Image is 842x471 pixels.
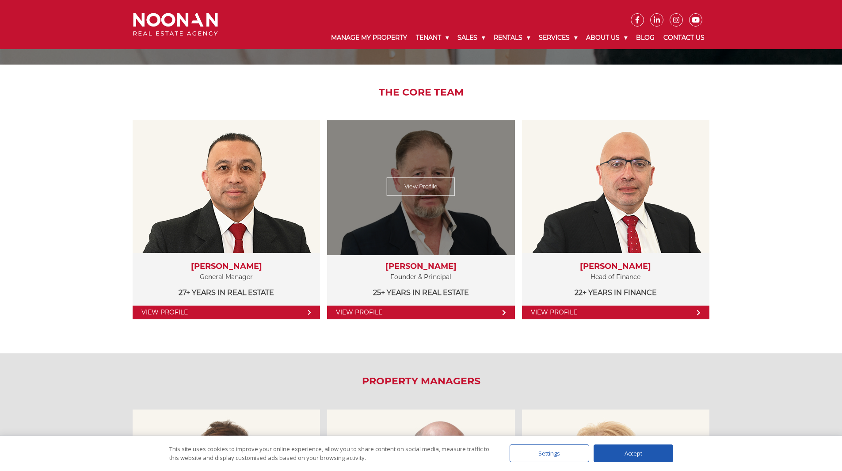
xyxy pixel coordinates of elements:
h2: Property Managers [126,375,716,387]
p: General Manager [141,272,311,283]
p: 25+ years in Real Estate [336,287,506,298]
h2: The Core Team [126,87,716,98]
p: Head of Finance [531,272,701,283]
h3: [PERSON_NAME] [336,262,506,272]
img: Noonan Real Estate Agency [133,13,218,36]
a: Contact Us [659,27,709,49]
p: 22+ years in Finance [531,287,701,298]
a: Services [534,27,582,49]
div: This site uses cookies to improve your online experience, allow you to share content on social me... [169,444,492,462]
h3: [PERSON_NAME] [531,262,701,272]
p: Founder & Principal [336,272,506,283]
a: View Profile [522,306,709,319]
h3: [PERSON_NAME] [141,262,311,272]
a: View Profile [387,178,455,196]
div: Accept [594,444,673,462]
a: About Us [582,27,632,49]
div: Settings [510,444,589,462]
a: View Profile [327,306,514,319]
a: Manage My Property [327,27,411,49]
a: View Profile [133,306,320,319]
p: 27+ years in Real Estate [141,287,311,298]
a: Rentals [489,27,534,49]
a: Blog [632,27,659,49]
a: Sales [453,27,489,49]
a: Tenant [411,27,453,49]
